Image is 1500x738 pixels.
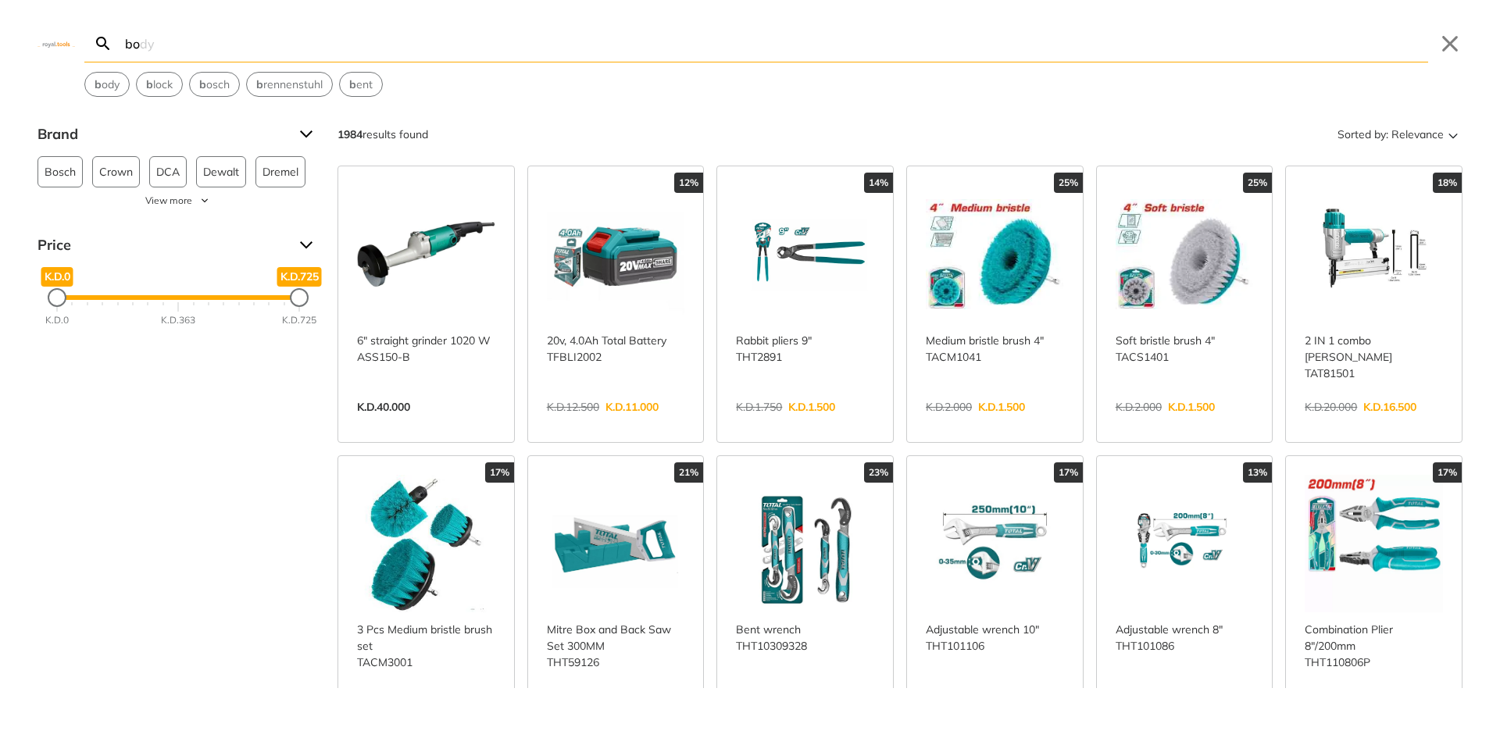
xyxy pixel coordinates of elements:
[1054,173,1083,193] div: 25%
[199,77,230,93] span: osch
[95,77,102,91] strong: b
[145,194,192,208] span: View more
[247,73,332,96] button: Select suggestion: brennenstuhl
[337,127,362,141] strong: 1984
[1243,462,1272,483] div: 13%
[37,156,83,187] button: Bosch
[94,34,112,53] svg: Search
[146,77,153,91] strong: b
[146,77,173,93] span: lock
[1054,462,1083,483] div: 17%
[149,156,187,187] button: DCA
[339,72,383,97] div: Suggestion: bent
[674,173,703,193] div: 12%
[256,77,323,93] span: rennenstuhl
[1391,122,1444,147] span: Relevance
[337,122,428,147] div: results found
[37,233,287,258] span: Price
[1433,462,1462,483] div: 17%
[262,157,298,187] span: Dremel
[45,157,76,187] span: Bosch
[1444,125,1462,144] svg: Sort
[282,313,316,327] div: K.D.725
[196,156,246,187] button: Dewalt
[156,157,180,187] span: DCA
[122,25,1428,62] input: Search…
[349,77,356,91] strong: b
[256,77,263,91] strong: b
[246,72,333,97] div: Suggestion: brennenstuhl
[1243,173,1272,193] div: 25%
[137,73,182,96] button: Select suggestion: block
[37,122,287,147] span: Brand
[349,77,373,93] span: ent
[1433,173,1462,193] div: 18%
[85,73,129,96] button: Select suggestion: body
[199,77,206,91] strong: b
[161,313,195,327] div: K.D.363
[674,462,703,483] div: 21%
[84,72,130,97] div: Suggestion: body
[864,173,893,193] div: 14%
[189,72,240,97] div: Suggestion: bosch
[37,40,75,47] img: Close
[255,156,305,187] button: Dremel
[340,73,382,96] button: Select suggestion: bent
[37,194,319,208] button: View more
[485,462,514,483] div: 17%
[99,157,133,187] span: Crown
[864,462,893,483] div: 23%
[1437,31,1462,56] button: Close
[95,77,120,93] span: ody
[92,156,140,187] button: Crown
[1334,122,1462,147] button: Sorted by:Relevance Sort
[45,313,69,327] div: K.D.0
[290,288,309,307] div: Maximum Price
[203,157,239,187] span: Dewalt
[190,73,239,96] button: Select suggestion: bosch
[136,72,183,97] div: Suggestion: block
[48,288,66,307] div: Minimum Price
